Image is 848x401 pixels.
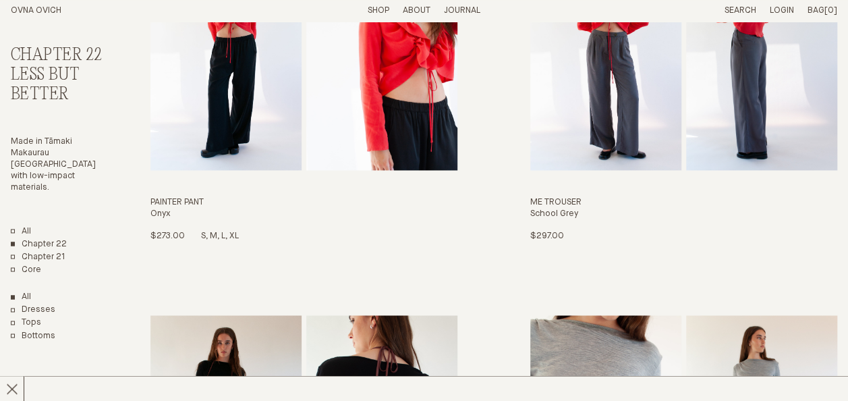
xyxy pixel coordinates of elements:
[824,6,837,15] span: [0]
[530,209,837,220] h4: School Grey
[11,317,41,329] a: Tops
[210,232,221,240] span: M
[150,197,457,209] h3: Painter Pant
[808,6,824,15] span: Bag
[11,6,61,15] a: Home
[530,197,837,209] h3: Me Trouser
[11,65,105,105] h3: Less But Better
[11,252,65,263] a: Chapter 21
[11,265,41,276] a: Core
[150,209,457,220] h4: Onyx
[725,6,756,15] a: Search
[770,6,794,15] a: Login
[530,231,564,242] p: $297.00
[11,136,105,193] p: Made in Tāmaki Makaurau [GEOGRAPHIC_DATA] with low-impact materials.
[11,292,31,303] a: Show All
[229,232,239,240] span: XL
[11,46,105,65] h2: Chapter 22
[150,231,185,242] p: $273.00
[221,232,229,240] span: L
[11,330,55,342] a: Bottoms
[11,374,40,385] summary: Filter
[403,5,430,17] summary: About
[11,239,67,250] a: Chapter 22
[368,6,389,15] a: Shop
[11,304,55,316] a: Dresses
[201,232,210,240] span: S
[444,6,480,15] a: Journal
[11,226,31,238] a: All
